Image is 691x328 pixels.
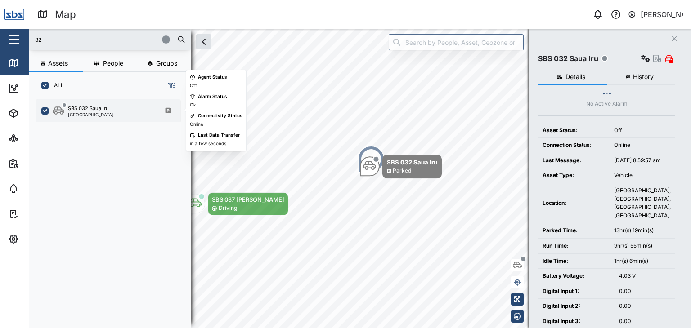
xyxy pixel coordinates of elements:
[586,100,628,108] div: No Active Alarm
[29,29,691,328] canvas: Map
[23,58,44,68] div: Map
[387,158,437,167] div: SBS 032 Saua Iru
[543,199,605,208] div: Location:
[614,141,671,150] div: Online
[389,34,524,50] input: Search by People, Asset, Geozone or Place
[198,74,227,81] div: Agent Status
[614,226,671,235] div: 13hr(s) 19min(s)
[23,108,51,118] div: Assets
[358,146,385,173] div: Map marker
[543,226,605,235] div: Parked Time:
[619,317,671,326] div: 0.00
[23,184,51,194] div: Alarms
[23,234,55,244] div: Settings
[36,96,190,321] div: grid
[198,112,242,120] div: Connectivity Status
[543,302,610,310] div: Digital Input 2:
[68,105,109,112] div: SBS 032 Saua Iru
[23,83,64,93] div: Dashboard
[614,156,671,165] div: [DATE] 8:59:57 am
[23,133,45,143] div: Sites
[543,171,605,180] div: Asset Type:
[543,126,605,135] div: Asset Status:
[190,102,196,109] div: Ok
[55,7,76,22] div: Map
[198,93,227,100] div: Alarm Status
[614,126,671,135] div: Off
[23,209,48,219] div: Tasks
[628,8,684,21] button: [PERSON_NAME]
[614,186,671,220] div: [GEOGRAPHIC_DATA], [GEOGRAPHIC_DATA], [GEOGRAPHIC_DATA], [GEOGRAPHIC_DATA]
[543,317,610,326] div: Digital Input 3:
[614,171,671,180] div: Vehicle
[619,272,671,280] div: 4.03 V
[633,74,654,80] span: History
[543,287,610,296] div: Digital Input 1:
[185,192,288,215] div: Map marker
[565,74,585,80] span: Details
[614,242,671,250] div: 9hr(s) 55min(s)
[49,82,64,89] label: ALL
[198,132,240,139] div: Last Data Transfer
[4,4,24,24] img: Main Logo
[393,167,411,175] div: Parked
[538,53,598,64] div: SBS 032 Saua Iru
[212,195,284,204] div: SBS 037 [PERSON_NAME]
[619,287,671,296] div: 0.00
[368,154,375,164] div: 13
[614,257,671,266] div: 1hr(s) 6min(s)
[48,60,68,66] span: Assets
[543,141,605,150] div: Connection Status:
[34,33,185,46] input: Search assets or drivers
[190,121,203,128] div: Online
[190,82,197,89] div: Off
[23,159,54,168] div: Reports
[360,155,442,178] div: Map marker
[543,257,605,266] div: Idle Time:
[641,9,684,20] div: [PERSON_NAME]
[103,60,123,66] span: People
[156,60,177,66] span: Groups
[543,242,605,250] div: Run Time:
[219,204,237,213] div: Driving
[543,272,610,280] div: Battery Voltage:
[190,140,226,147] div: in a few seconds
[543,156,605,165] div: Last Message:
[68,112,114,117] div: [GEOGRAPHIC_DATA]
[619,302,671,310] div: 0.00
